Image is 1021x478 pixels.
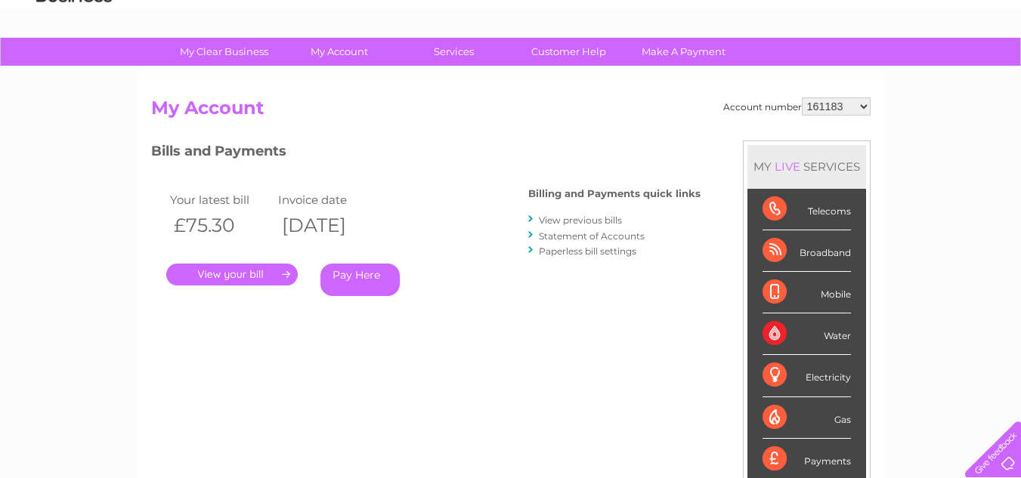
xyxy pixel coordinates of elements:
[772,159,803,174] div: LIVE
[890,64,911,76] a: Blog
[151,140,701,167] h3: Bills and Payments
[763,230,851,272] div: Broadband
[971,64,1007,76] a: Log out
[539,214,622,226] a: View previous bills
[154,8,868,73] div: Clear Business is a trading name of Verastar Limited (registered in [GEOGRAPHIC_DATA] No. 3667643...
[793,64,826,76] a: Energy
[736,8,840,26] a: 0333 014 3131
[835,64,880,76] a: Telecoms
[274,210,383,241] th: [DATE]
[723,97,871,116] div: Account number
[763,189,851,230] div: Telecoms
[747,145,866,188] div: MY SERVICES
[763,397,851,439] div: Gas
[763,272,851,313] div: Mobile
[755,64,784,76] a: Water
[528,188,701,199] h4: Billing and Payments quick links
[166,190,275,210] td: Your latest bill
[36,39,113,85] img: logo.png
[539,245,636,257] a: Paperless bill settings
[320,264,400,296] a: Pay Here
[763,355,851,396] div: Electricity
[166,264,298,285] a: .
[539,230,645,242] a: Statement of Accounts
[162,38,286,66] a: My Clear Business
[763,313,851,355] div: Water
[277,38,401,66] a: My Account
[391,38,516,66] a: Services
[621,38,746,66] a: Make A Payment
[151,97,871,126] h2: My Account
[274,190,383,210] td: Invoice date
[920,64,958,76] a: Contact
[506,38,631,66] a: Customer Help
[166,210,275,241] th: £75.30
